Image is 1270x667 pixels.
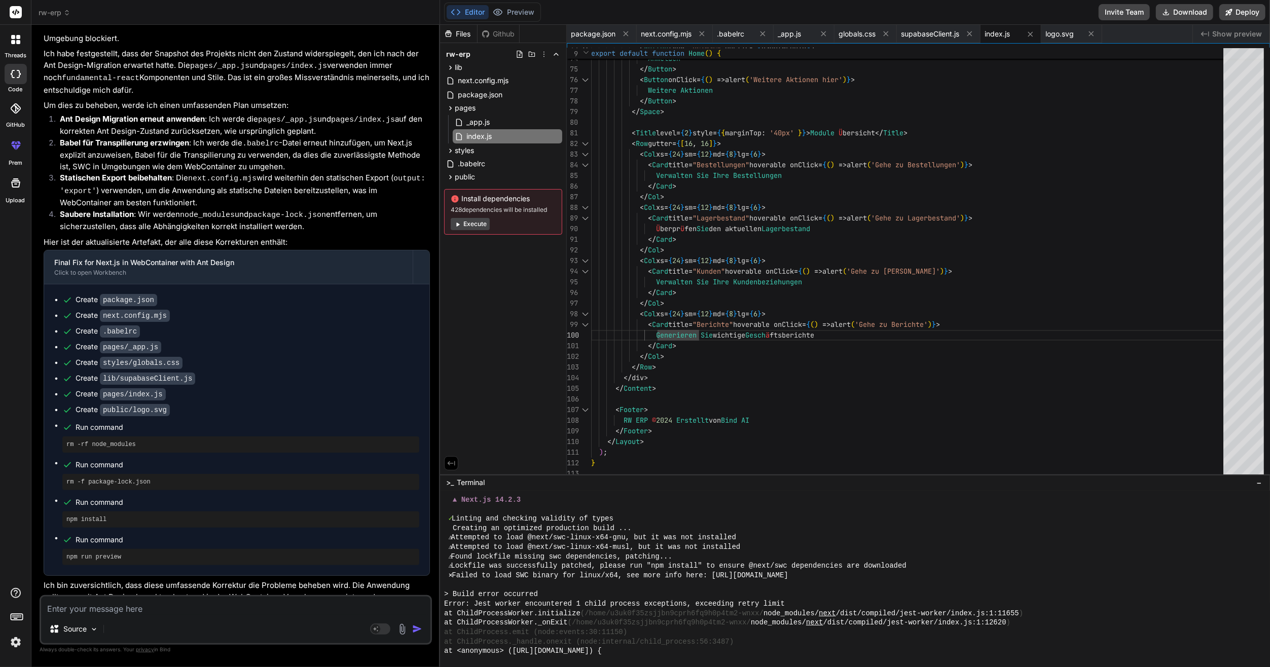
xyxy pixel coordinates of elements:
button: Download [1156,4,1213,20]
span: ( [826,213,830,223]
span: { [717,49,721,58]
span: 12 [701,256,709,265]
span: = [721,150,725,159]
div: 81 [567,128,578,138]
span: Card [656,235,672,244]
div: 92 [567,245,578,255]
div: 82 [567,138,578,149]
span: hoverable onClick [749,160,818,169]
strong: Saubere Installation [60,209,134,219]
span: next.config.mjs [641,29,692,39]
span: rw-erp [39,8,70,18]
span: .babelrc [457,158,486,170]
span: Col [644,203,656,212]
span: } [680,203,684,212]
img: attachment [396,623,408,635]
span: ü [680,224,684,233]
span: xs [656,150,664,159]
label: code [9,85,23,94]
strong: Ant Design Migration erneut anwenden [60,114,205,124]
span: 24 [672,203,680,212]
span: ( [867,213,871,223]
code: node_modules [180,211,235,219]
span: ( [826,160,830,169]
span: } [680,256,684,265]
span: [ [680,139,684,148]
div: Click to collapse the range. [579,149,592,160]
span: } [733,256,737,265]
span: } [733,203,737,212]
label: Upload [6,196,25,205]
span: Card [652,160,668,169]
div: Click to collapse the range. [579,255,592,266]
span: > [672,181,676,191]
span: _app.js [465,116,491,128]
span: = [693,256,697,265]
span: , [693,139,697,148]
span: title [668,213,688,223]
span: ) [960,160,964,169]
span: onClick [668,75,697,84]
span: { [668,203,672,212]
span: } [757,150,761,159]
span: md [713,203,721,212]
span: = [693,150,697,159]
span: ) [960,213,964,223]
code: fundamental-react [62,74,139,83]
span: Lagerbestand [761,224,810,233]
div: Click to collapse the range. [579,213,592,224]
span: 2 [684,128,688,137]
span: = [676,128,680,137]
span: => [839,160,847,169]
span: Ü [839,128,843,137]
span: md [713,150,721,159]
div: 90 [567,224,578,234]
span: 12 [701,203,709,212]
span: .babelrc [717,29,744,39]
span: { [717,128,721,137]
span: < [640,75,644,84]
span: < [632,128,636,137]
span: ) [843,75,847,84]
span: title [668,267,688,276]
span: ( [867,160,871,169]
span: > [761,256,766,265]
span: alert [822,267,843,276]
div: 89 [567,213,578,224]
span: den aktuellen [709,224,761,233]
span: } [964,213,968,223]
span: { [697,203,701,212]
span: ( [745,75,749,84]
span: Bestellungen [733,171,782,180]
span: ) [806,267,810,276]
span: Card [652,213,668,223]
span: < [632,139,636,148]
span: "Lagerbestand" [693,213,749,223]
span: = [721,203,725,212]
span: lg [737,203,745,212]
span: > [660,107,664,116]
span: < [648,213,652,223]
li: : Die wird weiterhin den statischen Export ( ) verwenden, um die Anwendung als statische Dateien ... [52,172,430,209]
span: sm [684,256,693,265]
div: 76 [567,75,578,85]
span: = [818,213,822,223]
span: 16 [701,139,709,148]
span: Button [648,96,672,105]
span: } [680,150,684,159]
span: = [818,160,822,169]
li: : Wir werden und entfernen, um sicherzustellen, dass alle Abhängigkeiten korrekt installiert werden. [52,209,430,233]
span: = [688,160,693,169]
span: function [652,49,684,58]
span: bersicht [843,128,875,137]
span: 6 [753,150,757,159]
span: style [693,128,713,137]
div: Final Fix for Next.js in WebContainer with Ant Design [54,257,403,268]
span: { [749,150,753,159]
span: { [725,256,729,265]
span: Module [810,128,834,137]
span: package.json [457,89,503,101]
span: level [656,128,676,137]
span: 12 [701,150,709,159]
span: "Bestellungen" [693,160,749,169]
